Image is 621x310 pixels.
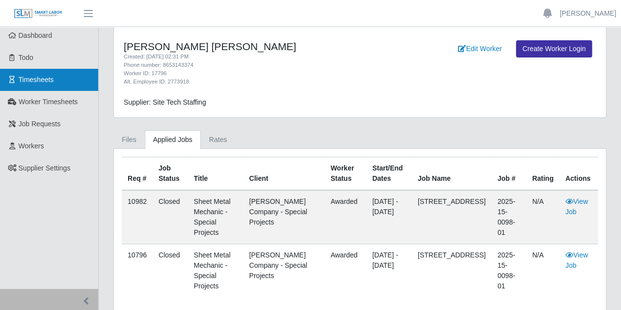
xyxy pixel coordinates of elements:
td: 2025-15-0098-01 [491,244,526,298]
span: Job Requests [19,120,61,128]
a: View Job [565,251,588,269]
span: Workers [19,142,44,150]
a: Applied Jobs [145,130,201,149]
td: awarded [324,244,366,298]
span: Todo [19,54,33,61]
td: 2025-15-0098-01 [491,190,526,244]
span: Timesheets [19,76,54,84]
span: Worker Timesheets [19,98,78,106]
div: Alt. Employee ID: 2773918 [124,78,393,86]
td: [PERSON_NAME] Company - Special Projects [243,244,324,298]
th: Job Name [412,157,491,191]
td: Sheet Metal Mechanic - Special Projects [188,244,243,298]
td: [STREET_ADDRESS] [412,190,491,244]
img: SLM Logo [14,8,63,19]
th: Req # [122,157,153,191]
span: Dashboard [19,31,53,39]
td: N/A [526,244,560,298]
td: Closed [153,244,188,298]
a: Files [113,130,145,149]
td: 10796 [122,244,153,298]
th: Job Status [153,157,188,191]
td: [DATE] - [DATE] [366,190,412,244]
th: Actions [559,157,598,191]
div: Worker ID: 17796 [124,69,393,78]
div: Created: [DATE] 02:31 PM [124,53,393,61]
h4: [PERSON_NAME] [PERSON_NAME] [124,40,393,53]
td: Sheet Metal Mechanic - Special Projects [188,190,243,244]
th: Client [243,157,324,191]
div: Phone number: 8653143374 [124,61,393,69]
th: Job # [491,157,526,191]
span: Supplier Settings [19,164,71,172]
a: Rates [201,130,236,149]
th: Title [188,157,243,191]
a: View Job [565,197,588,216]
th: Worker Status [324,157,366,191]
th: Start/End Dates [366,157,412,191]
span: Supplier: Site Tech Staffing [124,98,206,106]
td: [STREET_ADDRESS] [412,244,491,298]
a: [PERSON_NAME] [560,8,616,19]
td: Closed [153,190,188,244]
td: N/A [526,190,560,244]
a: Create Worker Login [516,40,592,57]
td: awarded [324,190,366,244]
td: [PERSON_NAME] Company - Special Projects [243,190,324,244]
th: Rating [526,157,560,191]
td: 10982 [122,190,153,244]
a: Edit Worker [452,40,508,57]
td: [DATE] - [DATE] [366,244,412,298]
